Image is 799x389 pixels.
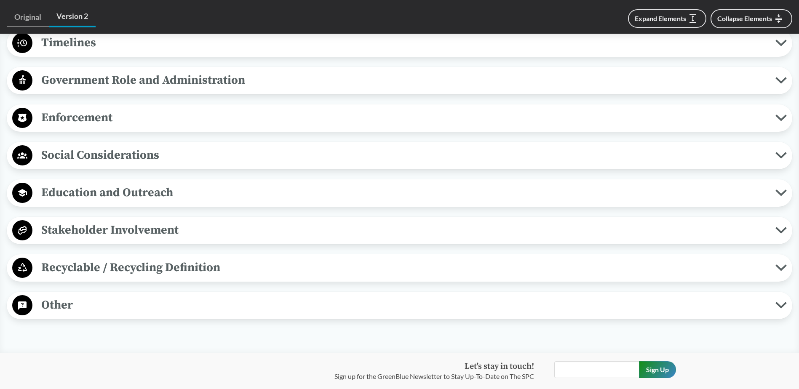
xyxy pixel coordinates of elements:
input: Sign Up [639,361,676,378]
button: Social Considerations [10,145,789,166]
span: Other [32,296,775,314]
button: Timelines [10,32,789,54]
button: Collapse Elements [711,9,792,28]
p: Sign up for the GreenBlue Newsletter to Stay Up-To-Date on The SPC [334,371,534,381]
button: Expand Elements [628,9,706,28]
strong: Let's stay in touch! [465,361,534,372]
span: Government Role and Administration [32,71,775,90]
span: Recyclable / Recycling Definition [32,258,775,277]
span: Enforcement [32,108,775,127]
span: Stakeholder Involvement [32,221,775,240]
button: Other [10,295,789,316]
span: Education and Outreach [32,183,775,202]
button: Government Role and Administration [10,70,789,91]
button: Education and Outreach [10,182,789,204]
button: Enforcement [10,107,789,129]
a: Version 2 [49,7,96,27]
span: Social Considerations [32,146,775,165]
a: Original [7,8,49,27]
button: Stakeholder Involvement [10,220,789,241]
button: Recyclable / Recycling Definition [10,257,789,279]
span: Timelines [32,33,775,52]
